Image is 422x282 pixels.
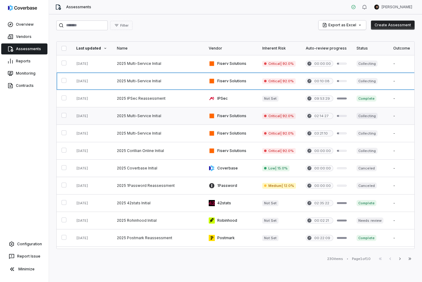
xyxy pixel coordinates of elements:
[388,55,421,72] td: -
[2,251,46,262] button: Report Issue
[371,20,415,30] button: Create Assessment
[388,229,421,247] td: -
[1,80,47,91] a: Contracts
[1,56,47,67] a: Reports
[1,43,47,54] a: Assessments
[8,5,37,11] img: logo-D7KZi-bG.svg
[388,247,421,264] td: -
[388,177,421,195] td: -
[388,160,421,177] td: -
[382,5,412,9] span: [PERSON_NAME]
[393,46,416,51] div: Outcome
[1,31,47,42] a: Vendors
[110,21,133,30] button: Filter
[120,23,129,28] span: Filter
[1,19,47,30] a: Overview
[388,212,421,229] td: -
[388,72,421,90] td: -
[388,195,421,212] td: -
[388,90,421,107] td: -
[347,257,348,261] div: •
[1,68,47,79] a: Monitoring
[327,257,343,261] div: 230 items
[388,107,421,125] td: -
[374,5,379,9] img: Clarence Chio avatar
[76,46,107,51] div: Last updated
[357,46,383,51] div: Status
[388,125,421,142] td: -
[117,46,199,51] div: Name
[262,46,296,51] div: Inherent Risk
[66,5,91,9] span: Assessments
[388,142,421,160] td: -
[319,20,366,30] button: Export as Excel
[209,46,252,51] div: Vendor
[2,239,46,250] a: Configuration
[2,263,46,275] button: Minimize
[352,257,371,261] div: Page 1 of 10
[306,46,347,51] div: Auto-review progress
[371,2,416,12] button: Clarence Chio avatar[PERSON_NAME]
